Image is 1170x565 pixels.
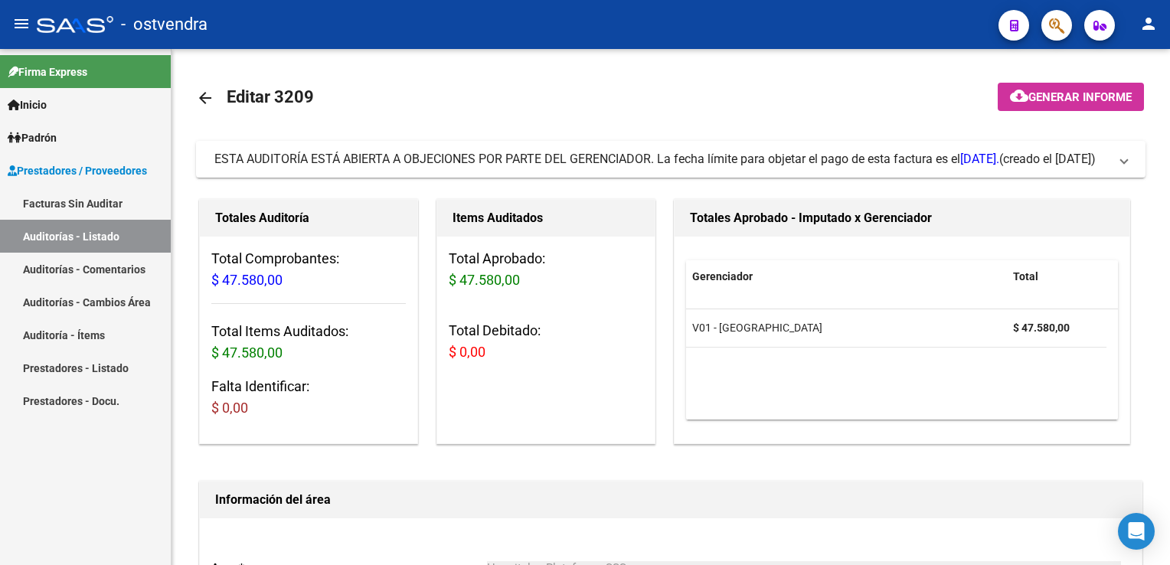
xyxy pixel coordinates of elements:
[214,152,999,166] span: ESTA AUDITORÍA ESTÁ ABIERTA A OBJECIONES POR PARTE DEL GERENCIADOR. La fecha límite para objetar ...
[1028,90,1132,104] span: Generar informe
[1139,15,1158,33] mat-icon: person
[1013,322,1070,334] strong: $ 47.580,00
[121,8,208,41] span: - ostvendra
[8,64,87,80] span: Firma Express
[211,400,248,416] span: $ 0,00
[449,344,485,360] span: $ 0,00
[8,129,57,146] span: Padrón
[12,15,31,33] mat-icon: menu
[449,272,520,288] span: $ 47.580,00
[211,272,283,288] span: $ 47.580,00
[211,376,406,419] h3: Falta Identificar:
[8,96,47,113] span: Inicio
[211,248,406,291] h3: Total Comprobantes:
[215,488,1126,512] h1: Información del área
[690,206,1114,230] h1: Totales Aprobado - Imputado x Gerenciador
[449,248,643,291] h3: Total Aprobado:
[1007,260,1106,293] datatable-header-cell: Total
[211,321,406,364] h3: Total Items Auditados:
[1013,270,1038,282] span: Total
[453,206,639,230] h1: Items Auditados
[196,89,214,107] mat-icon: arrow_back
[211,345,283,361] span: $ 47.580,00
[196,141,1145,178] mat-expansion-panel-header: ESTA AUDITORÍA ESTÁ ABIERTA A OBJECIONES POR PARTE DEL GERENCIADOR. La fecha límite para objetar ...
[998,83,1144,111] button: Generar informe
[686,260,1007,293] datatable-header-cell: Gerenciador
[692,270,753,282] span: Gerenciador
[227,87,314,106] span: Editar 3209
[999,151,1096,168] span: (creado el [DATE])
[692,322,822,334] span: V01 - [GEOGRAPHIC_DATA]
[1010,87,1028,105] mat-icon: cloud_download
[8,162,147,179] span: Prestadores / Proveedores
[1118,513,1155,550] div: Open Intercom Messenger
[960,152,999,166] span: [DATE].
[215,206,402,230] h1: Totales Auditoría
[449,320,643,363] h3: Total Debitado:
